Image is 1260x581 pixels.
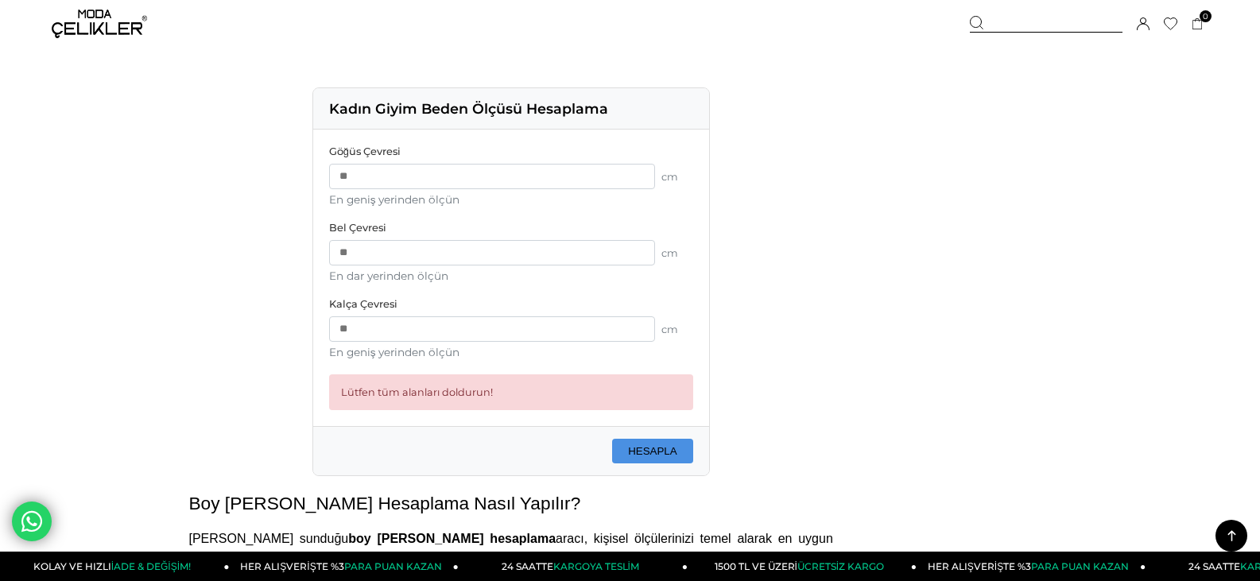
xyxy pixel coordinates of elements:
a: 1500 TL VE ÜZERİÜCRETSİZ KARGO [688,552,917,581]
div: Lütfen tüm alanları doldurun! [329,374,693,410]
span: 0 [1200,10,1212,22]
a: HER ALIŞVERİŞTE %3PARA PUAN KAZAN [917,552,1146,581]
div: En geniş yerinden ölçün [329,193,693,206]
span: PARA PUAN KAZAN [344,560,442,572]
span: KARGOYA TESLİM [553,560,639,572]
span: cm [661,323,693,335]
a: 24 SAATTEKARGOYA TESLİM [459,552,688,581]
a: HER ALIŞVERİŞTE %3PARA PUAN KAZAN [230,552,459,581]
span: Boy [PERSON_NAME] Hesaplama Nasıl Yapılır? [189,493,581,513]
div: En geniş yerinden ölçün [329,346,693,358]
button: HESAPLA [612,439,693,463]
div: Kadın Giyim Beden Ölçüsü Hesaplama [313,88,709,130]
a: 0 [1192,18,1204,30]
b: boy [PERSON_NAME] hesaplama [348,532,556,545]
span: ÜCRETSİZ KARGO [797,560,884,572]
img: logo [52,10,147,38]
span: İADE & DEĞİŞİM! [111,560,191,572]
label: Bel Çevresi [329,222,693,234]
span: PARA PUAN KAZAN [1031,560,1129,572]
span: cm [661,247,693,259]
label: Göğüs Çevresi [329,145,693,157]
label: Kalça Çevresi [329,298,693,310]
span: cm [661,171,693,183]
div: En dar yerinden ölçün [329,269,693,282]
